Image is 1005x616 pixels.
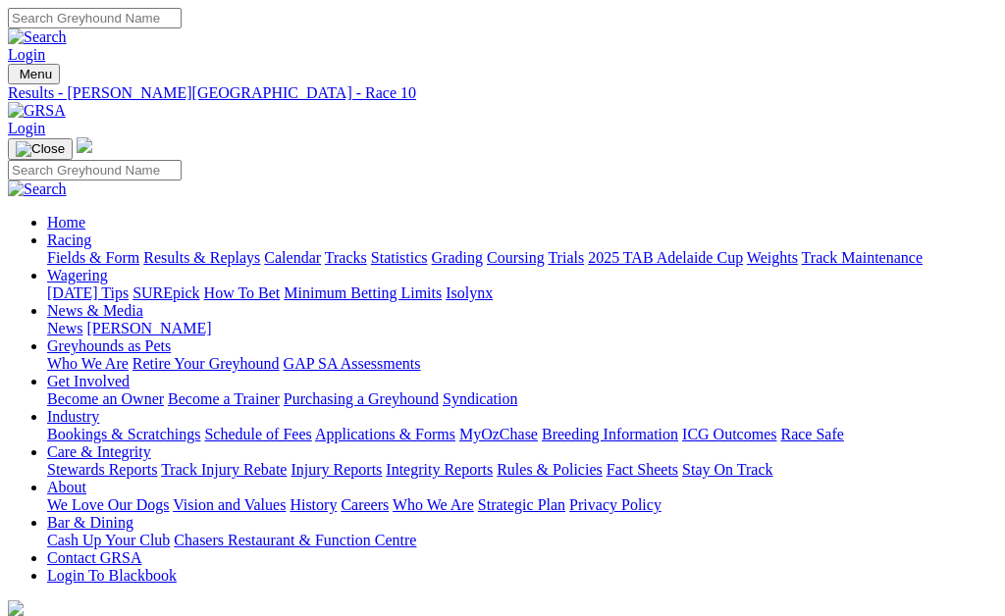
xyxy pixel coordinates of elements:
[47,231,91,248] a: Racing
[47,355,129,372] a: Who We Are
[8,84,997,102] a: Results - [PERSON_NAME][GEOGRAPHIC_DATA] - Race 10
[20,67,52,81] span: Menu
[393,496,474,513] a: Who We Are
[204,284,281,301] a: How To Bet
[386,461,493,478] a: Integrity Reports
[132,355,280,372] a: Retire Your Greyhound
[47,461,157,478] a: Stewards Reports
[284,284,442,301] a: Minimum Betting Limits
[47,426,997,443] div: Industry
[47,426,200,442] a: Bookings & Scratchings
[47,214,85,231] a: Home
[291,461,382,478] a: Injury Reports
[315,426,455,442] a: Applications & Forms
[204,426,311,442] a: Schedule of Fees
[143,249,260,266] a: Results & Replays
[459,426,538,442] a: MyOzChase
[47,355,997,373] div: Greyhounds as Pets
[8,28,67,46] img: Search
[47,567,177,584] a: Login To Blackbook
[487,249,545,266] a: Coursing
[325,249,367,266] a: Tracks
[8,46,45,63] a: Login
[682,461,772,478] a: Stay On Track
[174,532,416,548] a: Chasers Restaurant & Function Centre
[47,249,997,267] div: Racing
[47,549,141,566] a: Contact GRSA
[47,479,86,495] a: About
[77,137,92,153] img: logo-grsa-white.png
[47,496,169,513] a: We Love Our Dogs
[16,141,65,157] img: Close
[47,284,997,302] div: Wagering
[443,390,517,407] a: Syndication
[168,390,280,407] a: Become a Trainer
[548,249,584,266] a: Trials
[47,496,997,514] div: About
[8,160,182,180] input: Search
[607,461,678,478] a: Fact Sheets
[86,320,211,336] a: [PERSON_NAME]
[341,496,389,513] a: Careers
[47,443,151,460] a: Care & Integrity
[47,284,129,301] a: [DATE] Tips
[47,373,130,389] a: Get Involved
[8,102,66,120] img: GRSA
[47,302,143,319] a: News & Media
[284,390,439,407] a: Purchasing a Greyhound
[47,337,171,354] a: Greyhounds as Pets
[47,532,170,548] a: Cash Up Your Club
[588,249,743,266] a: 2025 TAB Adelaide Cup
[47,267,108,283] a: Wagering
[284,355,421,372] a: GAP SA Assessments
[161,461,287,478] a: Track Injury Rebate
[47,320,82,336] a: News
[747,249,798,266] a: Weights
[132,284,199,301] a: SUREpick
[8,180,67,198] img: Search
[802,249,923,266] a: Track Maintenance
[47,461,997,479] div: Care & Integrity
[47,390,164,407] a: Become an Owner
[47,249,139,266] a: Fields & Form
[432,249,483,266] a: Grading
[682,426,776,442] a: ICG Outcomes
[8,600,24,616] img: logo-grsa-white.png
[47,514,133,531] a: Bar & Dining
[47,320,997,337] div: News & Media
[47,390,997,408] div: Get Involved
[497,461,603,478] a: Rules & Policies
[780,426,843,442] a: Race Safe
[8,64,60,84] button: Toggle navigation
[569,496,661,513] a: Privacy Policy
[47,532,997,549] div: Bar & Dining
[173,496,286,513] a: Vision and Values
[371,249,428,266] a: Statistics
[264,249,321,266] a: Calendar
[478,496,565,513] a: Strategic Plan
[542,426,678,442] a: Breeding Information
[8,120,45,136] a: Login
[8,138,73,160] button: Toggle navigation
[8,8,182,28] input: Search
[446,284,493,301] a: Isolynx
[47,408,99,425] a: Industry
[290,496,337,513] a: History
